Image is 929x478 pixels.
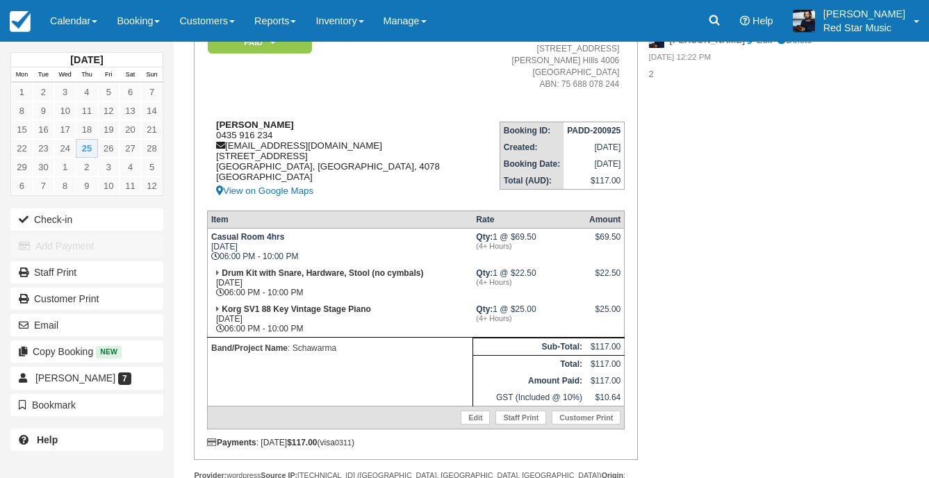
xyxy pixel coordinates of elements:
span: 7 [118,372,131,385]
a: 7 [33,176,54,195]
p: Red Star Music [823,21,905,35]
a: 20 [120,120,141,139]
th: Booking ID: [500,122,564,139]
p: : Schawarma [211,341,469,355]
a: 11 [76,101,97,120]
a: Edit [748,35,772,45]
a: 8 [54,176,76,195]
i: Help [740,16,750,26]
a: 9 [33,101,54,120]
em: (4+ Hours) [476,242,582,250]
td: $117.00 [586,338,625,355]
strong: Qty [476,268,493,278]
a: Customer Print [552,411,620,425]
td: [DATE] 06:00 PM - 10:00 PM [207,301,472,338]
a: 29 [11,158,33,176]
strong: [PERSON_NAME] [670,35,746,45]
a: 4 [76,83,97,101]
button: Email [10,314,163,336]
a: 1 [11,83,33,101]
a: 12 [98,101,120,120]
td: [DATE] 06:00 PM - 10:00 PM [207,228,472,265]
button: Copy Booking New [10,340,163,363]
a: Staff Print [10,261,163,283]
a: 28 [141,139,163,158]
th: Amount [586,211,625,228]
a: 2 [33,83,54,101]
a: 22 [11,139,33,158]
th: Mon [11,67,33,83]
a: View on Google Maps [216,182,479,199]
strong: Korg SV1 88 Key Vintage Stage Piano [222,304,371,314]
td: $117.00 [564,172,625,190]
em: Paid [208,30,312,54]
td: 1 @ $69.50 [472,228,586,265]
a: 9 [76,176,97,195]
th: Rate [472,211,586,228]
td: $10.64 [586,389,625,406]
a: 12 [141,176,163,195]
span: Help [753,15,773,26]
td: 1 @ $22.50 [472,265,586,301]
th: Total: [472,355,586,372]
td: [DATE] [564,156,625,172]
a: 19 [98,120,120,139]
a: 1 [54,158,76,176]
a: 18 [76,120,97,139]
a: 2 [76,158,97,176]
a: 26 [98,139,120,158]
small: 0311 [335,438,352,447]
a: 25 [76,139,97,158]
strong: [PERSON_NAME] [216,119,294,130]
th: Item [207,211,472,228]
a: 8 [11,101,33,120]
a: 17 [54,120,76,139]
a: Customer Print [10,288,163,310]
td: $117.00 [586,372,625,389]
a: 15 [11,120,33,139]
a: 27 [120,139,141,158]
div: : [DATE] (visa ) [207,438,625,447]
th: Tue [33,67,54,83]
td: [DATE] 06:00 PM - 10:00 PM [207,265,472,301]
a: Staff Print [495,411,546,425]
strong: Band/Project Name [211,343,288,353]
a: Help [10,429,163,451]
a: 10 [98,176,120,195]
a: 11 [120,176,141,195]
button: Bookmark [10,394,163,416]
a: 14 [141,101,163,120]
th: Total (AUD): [500,172,564,190]
strong: Casual Room 4hrs [211,232,284,242]
a: 30 [33,158,54,176]
div: $25.00 [589,304,620,325]
a: Delete [777,35,812,45]
a: 21 [141,120,163,139]
p: [PERSON_NAME] [823,7,905,21]
th: Booking Date: [500,156,564,172]
button: Add Payment [10,235,163,257]
a: 3 [54,83,76,101]
address: Red Star Music [STREET_ADDRESS] [PERSON_NAME] Hills 4006 [GEOGRAPHIC_DATA] ABN: 75 688 078 244 [484,31,620,91]
a: 16 [33,120,54,139]
strong: Qty [476,232,493,242]
td: 1 @ $25.00 [472,301,586,338]
a: 3 [98,158,120,176]
td: $117.00 [586,355,625,372]
a: 5 [98,83,120,101]
em: [DATE] 12:22 PM [649,51,860,67]
strong: [DATE] [70,54,103,65]
a: [PERSON_NAME] 7 [10,367,163,389]
img: checkfront-main-nav-mini-logo.png [10,11,31,32]
strong: Qty [476,304,493,314]
button: Check-in [10,208,163,231]
strong: Payments [207,438,256,447]
div: 0435 916 234 [EMAIL_ADDRESS][DOMAIN_NAME] [STREET_ADDRESS] [GEOGRAPHIC_DATA], [GEOGRAPHIC_DATA], ... [207,119,479,199]
p: 2 [649,68,860,81]
span: New [96,346,122,358]
th: Fri [98,67,120,83]
a: 4 [120,158,141,176]
a: 10 [54,101,76,120]
em: (4+ Hours) [476,278,582,286]
em: (4+ Hours) [476,314,582,322]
